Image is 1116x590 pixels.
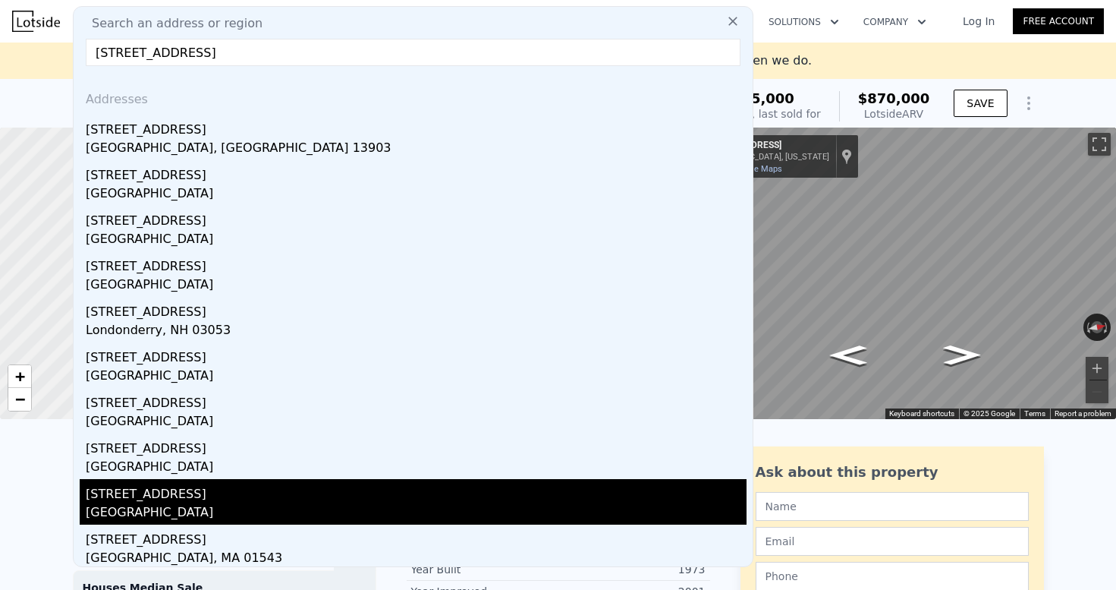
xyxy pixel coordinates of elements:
span: © 2025 Google [964,409,1015,418]
div: [GEOGRAPHIC_DATA], [GEOGRAPHIC_DATA] 13903 [86,139,747,160]
button: Rotate clockwise [1103,314,1111,341]
button: Show Options [1014,88,1044,118]
img: Lotside [12,11,60,32]
div: [STREET_ADDRESS] [86,251,747,276]
div: [GEOGRAPHIC_DATA] [86,276,747,297]
div: 1973 [558,562,706,577]
button: Zoom in [1086,357,1108,380]
button: Zoom out [1086,380,1108,403]
div: Off Market, last sold for [696,106,821,121]
div: [GEOGRAPHIC_DATA] [86,458,747,479]
div: [GEOGRAPHIC_DATA] [86,367,747,388]
div: Addresses [80,78,747,115]
div: [GEOGRAPHIC_DATA] [86,412,747,434]
div: [GEOGRAPHIC_DATA] [86,185,747,206]
div: [STREET_ADDRESS] [86,342,747,367]
div: [STREET_ADDRESS] [86,297,747,321]
a: Log In [945,14,1013,29]
div: [STREET_ADDRESS] [86,388,747,412]
a: Report a problem [1055,409,1111,418]
div: [STREET_ADDRESS] [86,479,747,503]
path: Go North, Cedarwood Ln [928,340,997,369]
button: Reset the view [1083,319,1111,335]
div: [GEOGRAPHIC_DATA], [US_STATE] [700,152,829,162]
input: Name [756,492,1029,521]
div: [GEOGRAPHIC_DATA] [86,230,747,251]
input: Enter an address, city, region, neighborhood or zip code [86,39,740,66]
button: Company [851,8,938,36]
button: Keyboard shortcuts [889,409,954,419]
div: [STREET_ADDRESS] [86,115,747,139]
a: Zoom out [8,388,31,411]
div: Londonderry, NH 03053 [86,321,747,342]
div: Street View [694,128,1116,419]
button: Rotate counterclockwise [1083,314,1092,341]
div: Year Built [411,562,558,577]
path: Go South, Cedarwood Ln [814,341,883,370]
span: $405,000 [722,90,794,106]
div: [GEOGRAPHIC_DATA] [86,503,747,525]
div: [GEOGRAPHIC_DATA], MA 01543 [86,549,747,570]
div: [STREET_ADDRESS] [700,140,829,152]
button: Toggle fullscreen view [1088,133,1111,156]
a: Zoom in [8,365,31,388]
div: [STREET_ADDRESS] [86,160,747,185]
a: Terms (opens in new tab) [1024,409,1045,418]
span: + [15,367,25,386]
div: [STREET_ADDRESS] [86,206,747,230]
span: $870,000 [858,90,930,106]
div: [STREET_ADDRESS] [86,434,747,458]
span: Search an address or region [80,14,262,33]
a: Show location on map [841,148,852,165]
div: Map [694,128,1116,419]
div: [STREET_ADDRESS] [86,525,747,549]
button: Solutions [756,8,851,36]
span: − [15,390,25,409]
input: Email [756,527,1029,556]
a: Free Account [1013,8,1104,34]
div: Lotside ARV [858,106,930,121]
button: SAVE [954,90,1007,117]
div: Ask about this property [756,462,1029,483]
